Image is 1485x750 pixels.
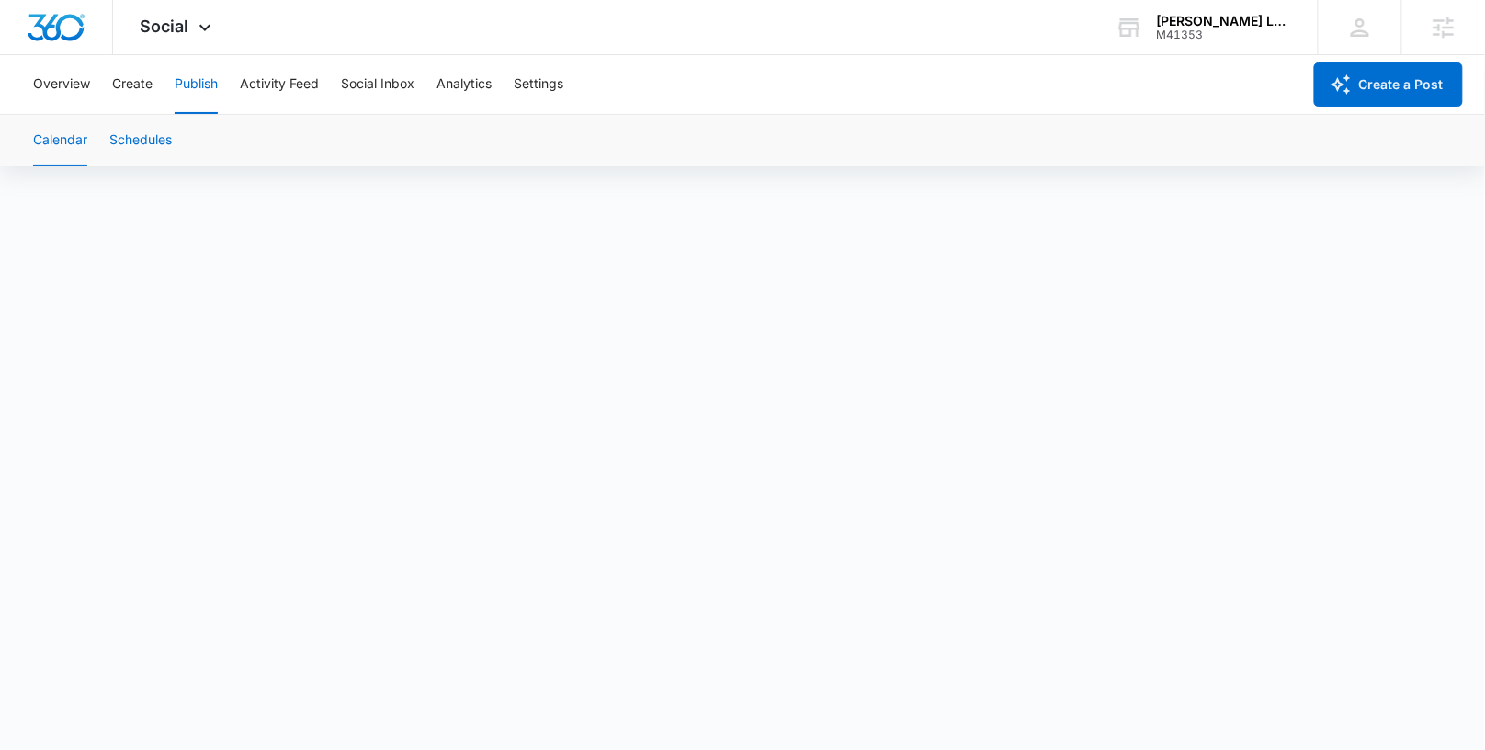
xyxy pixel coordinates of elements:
button: Calendar [33,115,87,166]
button: Schedules [109,115,172,166]
button: Activity Feed [240,55,319,114]
button: Create [112,55,153,114]
button: Overview [33,55,90,114]
button: Settings [514,55,563,114]
button: Social Inbox [341,55,414,114]
button: Analytics [436,55,492,114]
div: account id [1157,28,1291,41]
button: Publish [175,55,218,114]
div: account name [1157,14,1291,28]
span: Social [141,17,189,36]
button: Create a Post [1314,62,1463,107]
